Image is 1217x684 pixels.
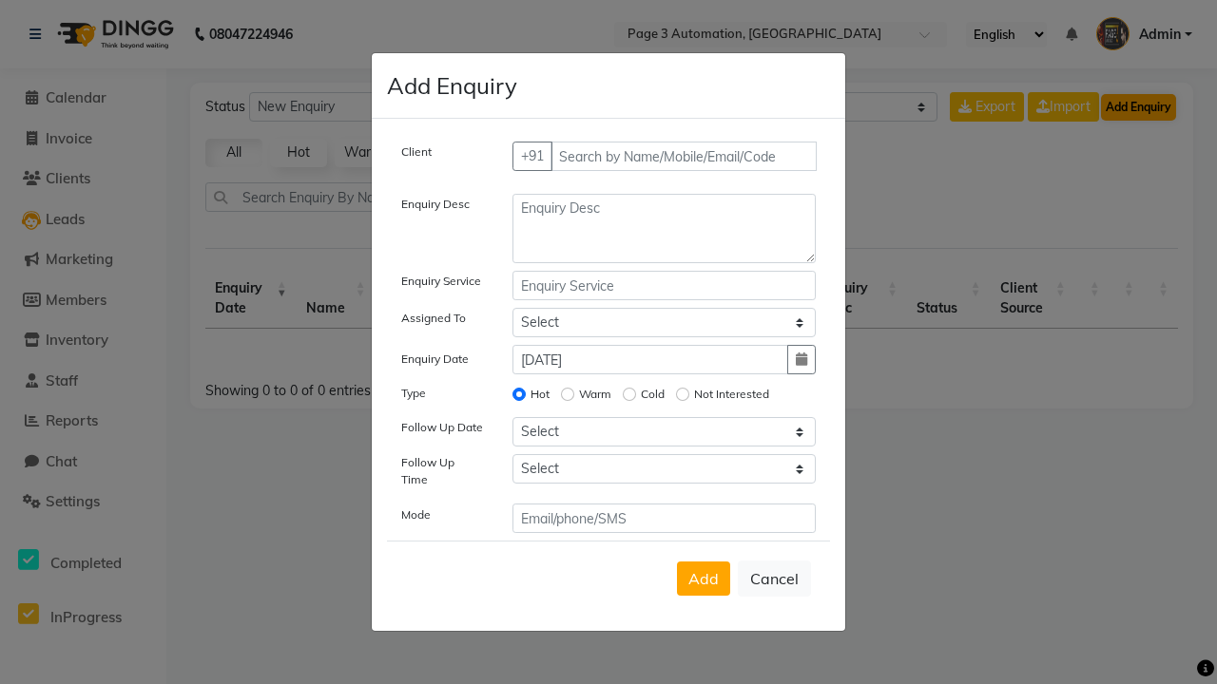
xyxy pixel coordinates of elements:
[401,351,469,368] label: Enquiry Date
[401,310,466,327] label: Assigned To
[387,68,517,103] h4: Add Enquiry
[401,506,431,523] label: Mode
[401,419,483,436] label: Follow Up Date
[738,560,811,597] button: Cancel
[551,142,818,171] input: Search by Name/Mobile/Email/Code
[641,386,665,403] label: Cold
[531,386,550,403] label: Hot
[677,561,730,596] button: Add
[401,273,481,290] label: Enquiry Service
[579,386,611,403] label: Warm
[401,143,432,161] label: Client
[512,142,552,171] button: +91
[401,454,484,488] label: Follow Up Time
[694,386,769,403] label: Not Interested
[512,271,817,300] input: Enquiry Service
[688,569,719,588] span: Add
[401,385,426,402] label: Type
[512,503,817,533] input: Email/phone/SMS
[401,196,470,213] label: Enquiry Desc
